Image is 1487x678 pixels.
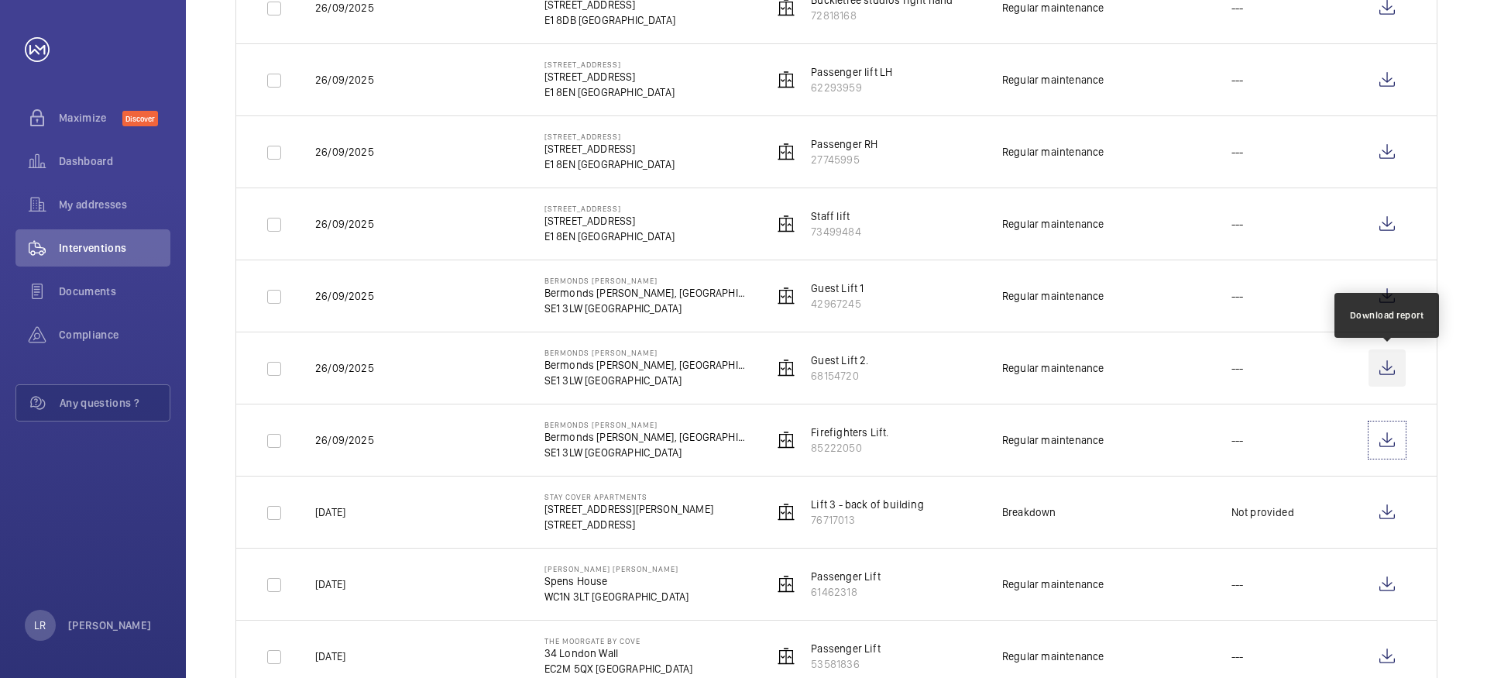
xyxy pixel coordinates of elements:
img: elevator.svg [777,647,795,666]
span: Interventions [59,240,170,256]
img: elevator.svg [777,71,795,89]
p: E1 8EN [GEOGRAPHIC_DATA] [544,229,675,244]
span: Compliance [59,327,170,342]
img: elevator.svg [777,143,795,161]
p: 53581836 [811,656,881,672]
p: SE1 3LW [GEOGRAPHIC_DATA] [544,373,749,388]
p: [PERSON_NAME] [PERSON_NAME] [544,564,689,573]
p: --- [1231,216,1244,232]
p: --- [1231,432,1244,448]
div: Regular maintenance [1002,144,1104,160]
p: --- [1231,72,1244,88]
p: [STREET_ADDRESS] [544,60,675,69]
p: 34 London Wall [544,645,693,661]
p: --- [1231,649,1244,664]
img: elevator.svg [777,503,795,521]
p: Lift 3 - back of building [811,497,924,512]
p: Bermonds [PERSON_NAME] [544,348,749,357]
p: 85222050 [811,440,888,456]
img: elevator.svg [777,575,795,594]
p: Bermonds [PERSON_NAME], [GEOGRAPHIC_DATA] [544,357,749,373]
img: elevator.svg [777,359,795,377]
p: [STREET_ADDRESS] [544,517,713,532]
span: Any questions ? [60,395,170,411]
span: My addresses [59,197,170,212]
div: Regular maintenance [1002,216,1104,232]
p: SE1 3LW [GEOGRAPHIC_DATA] [544,445,749,460]
p: EC2M 5QX [GEOGRAPHIC_DATA] [544,661,693,676]
span: Documents [59,284,170,299]
p: Firefighters Lift. [811,425,888,440]
div: Regular maintenance [1002,72,1104,88]
p: Passenger Lift [811,641,881,656]
img: elevator.svg [777,287,795,305]
p: --- [1231,576,1244,592]
p: [DATE] [315,576,345,592]
p: WC1N 3LT [GEOGRAPHIC_DATA] [544,589,689,604]
p: 26/09/2025 [315,72,374,88]
p: 76717013 [811,512,924,528]
p: Guest Lift 1 [811,280,864,296]
p: --- [1231,360,1244,376]
p: Passenger RH [811,136,877,152]
p: 68154720 [811,368,868,384]
p: Passenger Lift [811,569,881,584]
p: Not provided [1231,504,1294,520]
p: SE1 3LW [GEOGRAPHIC_DATA] [544,301,749,316]
p: E1 8DB [GEOGRAPHIC_DATA] [544,12,675,28]
p: [STREET_ADDRESS][PERSON_NAME] [544,501,713,517]
div: Regular maintenance [1002,576,1104,592]
p: [STREET_ADDRESS] [544,204,675,213]
div: Regular maintenance [1002,432,1104,448]
div: Regular maintenance [1002,360,1104,376]
div: Regular maintenance [1002,288,1104,304]
p: --- [1231,288,1244,304]
p: --- [1231,144,1244,160]
p: 61462318 [811,584,881,600]
p: Bermonds [PERSON_NAME], [GEOGRAPHIC_DATA] [544,429,749,445]
img: elevator.svg [777,431,795,449]
p: Guest Lift 2. [811,353,868,368]
p: Spens House [544,573,689,589]
p: Passenger lift LH [811,64,892,80]
p: Bermonds [PERSON_NAME] [544,420,749,429]
p: LR [34,618,46,633]
div: Breakdown [1002,504,1056,520]
p: E1 8EN [GEOGRAPHIC_DATA] [544,84,675,100]
p: [STREET_ADDRESS] [544,69,675,84]
p: 26/09/2025 [315,360,374,376]
p: The Moorgate by Cove [544,636,693,645]
p: [STREET_ADDRESS] [544,141,675,157]
p: 26/09/2025 [315,216,374,232]
p: 26/09/2025 [315,432,374,448]
p: [STREET_ADDRESS] [544,213,675,229]
p: Stay Cover apartments [544,492,713,501]
img: elevator.svg [777,215,795,233]
p: 72818168 [811,8,953,23]
span: Discover [122,111,158,126]
p: 42967245 [811,296,864,311]
p: 26/09/2025 [315,144,374,160]
p: [DATE] [315,504,345,520]
div: Download report [1350,308,1424,322]
p: [DATE] [315,649,345,664]
p: 62293959 [811,80,892,95]
p: E1 8EN [GEOGRAPHIC_DATA] [544,157,675,172]
p: Bermonds [PERSON_NAME], [GEOGRAPHIC_DATA] [544,285,749,301]
p: 27745995 [811,152,877,167]
p: [PERSON_NAME] [68,618,152,633]
p: Staff lift [811,208,860,224]
p: [STREET_ADDRESS] [544,132,675,141]
p: 26/09/2025 [315,288,374,304]
span: Dashboard [59,153,170,169]
p: Bermonds [PERSON_NAME] [544,276,749,285]
span: Maximize [59,110,122,126]
div: Regular maintenance [1002,649,1104,664]
p: 73499484 [811,224,860,239]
